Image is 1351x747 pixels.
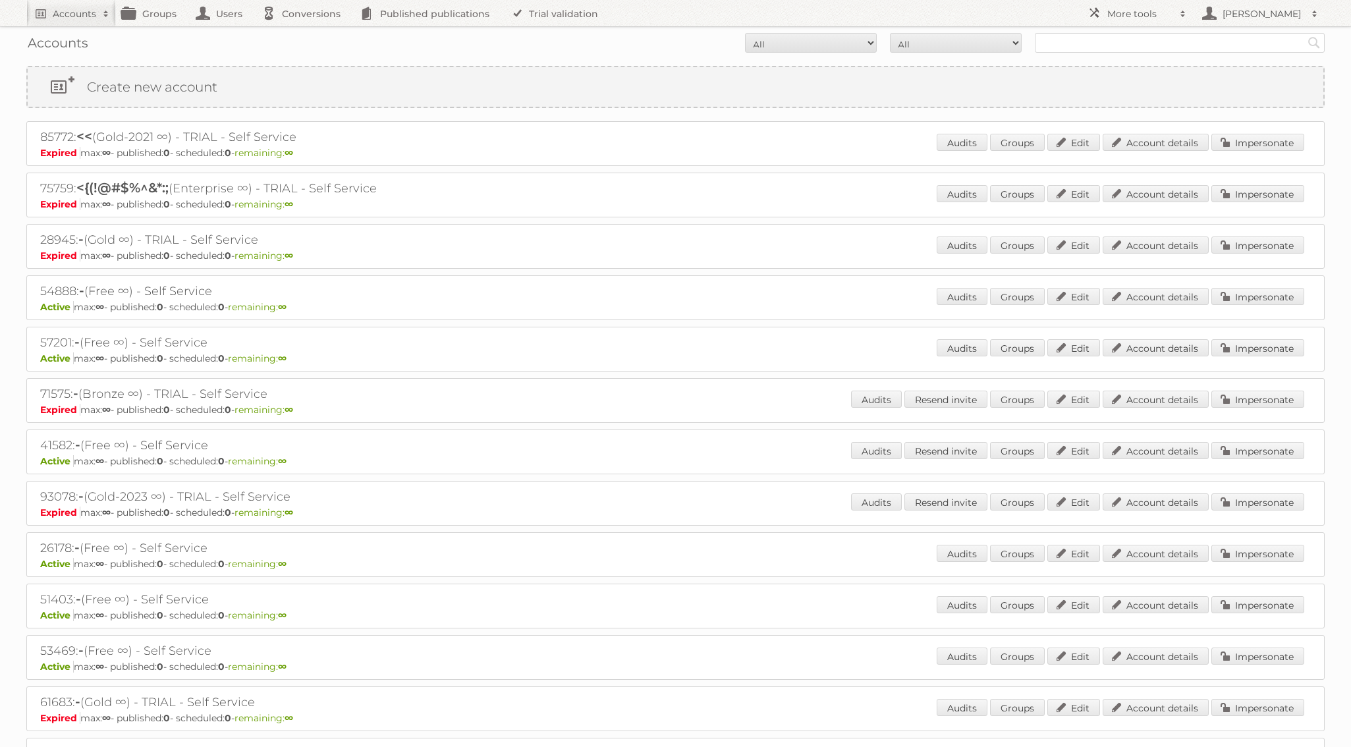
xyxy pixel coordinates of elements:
[40,301,1311,313] p: max: - published: - scheduled: -
[1047,134,1100,151] a: Edit
[1103,288,1209,305] a: Account details
[937,236,987,254] a: Audits
[163,198,170,210] strong: 0
[40,180,501,197] h2: 75759: (Enterprise ∞) - TRIAL - Self Service
[157,609,163,621] strong: 0
[1211,699,1304,716] a: Impersonate
[218,301,225,313] strong: 0
[1211,236,1304,254] a: Impersonate
[234,147,293,159] span: remaining:
[53,7,96,20] h2: Accounts
[73,385,78,401] span: -
[40,507,1311,518] p: max: - published: - scheduled: -
[157,661,163,673] strong: 0
[76,128,92,144] span: <<
[40,455,74,467] span: Active
[225,507,231,518] strong: 0
[40,301,74,313] span: Active
[285,404,293,416] strong: ∞
[40,661,74,673] span: Active
[163,712,170,724] strong: 0
[40,712,1311,724] p: max: - published: - scheduled: -
[937,648,987,665] a: Audits
[1047,288,1100,305] a: Edit
[1047,493,1100,511] a: Edit
[218,455,225,467] strong: 0
[228,661,287,673] span: remaining:
[102,507,111,518] strong: ∞
[278,558,287,570] strong: ∞
[225,147,231,159] strong: 0
[78,231,84,247] span: -
[990,545,1045,562] a: Groups
[1103,545,1209,562] a: Account details
[851,391,902,408] a: Audits
[40,558,1311,570] p: max: - published: - scheduled: -
[990,236,1045,254] a: Groups
[990,442,1045,459] a: Groups
[40,352,74,364] span: Active
[40,250,1311,262] p: max: - published: - scheduled: -
[218,661,225,673] strong: 0
[234,507,293,518] span: remaining:
[40,455,1311,467] p: max: - published: - scheduled: -
[157,301,163,313] strong: 0
[1047,185,1100,202] a: Edit
[937,699,987,716] a: Audits
[1047,442,1100,459] a: Edit
[1103,185,1209,202] a: Account details
[1047,699,1100,716] a: Edit
[40,488,501,505] h2: 93078: (Gold-2023 ∞) - TRIAL - Self Service
[1103,442,1209,459] a: Account details
[40,128,501,146] h2: 85772: (Gold-2021 ∞) - TRIAL - Self Service
[285,712,293,724] strong: ∞
[937,134,987,151] a: Audits
[96,661,104,673] strong: ∞
[278,661,287,673] strong: ∞
[163,147,170,159] strong: 0
[163,250,170,262] strong: 0
[75,437,80,453] span: -
[40,385,501,402] h2: 71575: (Bronze ∞) - TRIAL - Self Service
[1211,596,1304,613] a: Impersonate
[74,539,80,555] span: -
[285,147,293,159] strong: ∞
[851,442,902,459] a: Audits
[75,694,80,709] span: -
[40,558,74,570] span: Active
[96,301,104,313] strong: ∞
[163,404,170,416] strong: 0
[79,283,84,298] span: -
[1211,134,1304,151] a: Impersonate
[102,147,111,159] strong: ∞
[40,198,80,210] span: Expired
[74,334,80,350] span: -
[40,334,501,351] h2: 57201: (Free ∞) - Self Service
[102,250,111,262] strong: ∞
[278,301,287,313] strong: ∞
[1103,596,1209,613] a: Account details
[228,301,287,313] span: remaining:
[904,391,987,408] a: Resend invite
[1211,493,1304,511] a: Impersonate
[40,661,1311,673] p: max: - published: - scheduled: -
[40,609,74,621] span: Active
[40,642,501,659] h2: 53469: (Free ∞) - Self Service
[40,198,1311,210] p: max: - published: - scheduled: -
[157,352,163,364] strong: 0
[1211,339,1304,356] a: Impersonate
[163,507,170,518] strong: 0
[218,352,225,364] strong: 0
[1047,391,1100,408] a: Edit
[40,147,80,159] span: Expired
[1047,545,1100,562] a: Edit
[1211,648,1304,665] a: Impersonate
[937,339,987,356] a: Audits
[40,591,501,608] h2: 51403: (Free ∞) - Self Service
[278,455,287,467] strong: ∞
[228,455,287,467] span: remaining:
[78,642,84,658] span: -
[278,609,287,621] strong: ∞
[1103,134,1209,151] a: Account details
[851,493,902,511] a: Audits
